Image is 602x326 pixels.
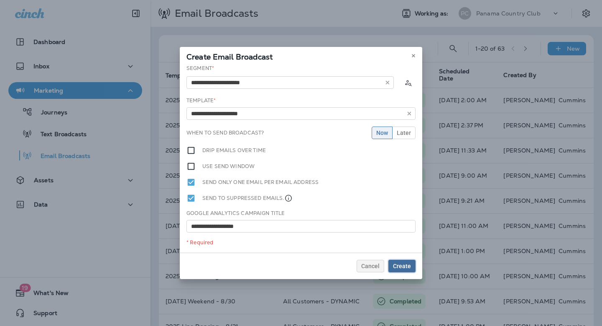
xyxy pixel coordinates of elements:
span: Cancel [361,263,380,269]
div: * Required [186,239,416,246]
span: Later [397,130,411,136]
div: Create Email Broadcast [180,47,422,65]
button: Calculate the estimated number of emails to be sent based on selected segment. (This could take a... [400,75,416,90]
button: Cancel [357,260,384,272]
label: Template [186,97,216,104]
button: Now [372,127,393,139]
span: Create [393,263,411,269]
label: When to send broadcast? [186,129,264,136]
button: Create [388,260,416,272]
label: Send only one email per email address [202,178,319,187]
span: Now [376,130,388,136]
label: Drip emails over time [202,146,266,155]
button: Later [392,127,416,139]
label: Google Analytics Campaign Title [186,210,285,217]
label: Segment [186,65,214,72]
label: Use send window [202,162,255,171]
label: Send to suppressed emails. [202,194,293,203]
